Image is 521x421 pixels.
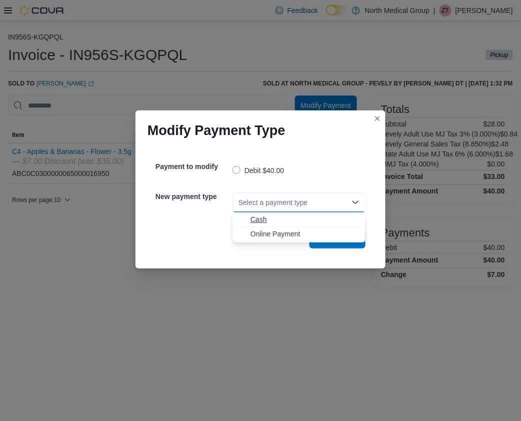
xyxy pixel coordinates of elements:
h5: Payment to modify [155,156,230,176]
input: Accessible screen reader label [238,196,239,208]
div: Choose from the following options [232,212,365,241]
button: Close list of options [351,198,359,206]
button: Closes this modal window [371,112,383,124]
button: Cash [232,212,365,227]
button: Online Payment [232,227,365,241]
span: Online Payment [250,229,359,239]
label: Debit $40.00 [232,164,284,176]
h1: Modify Payment Type [147,122,285,138]
span: Cash [250,214,359,224]
h5: New payment type [155,186,230,206]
